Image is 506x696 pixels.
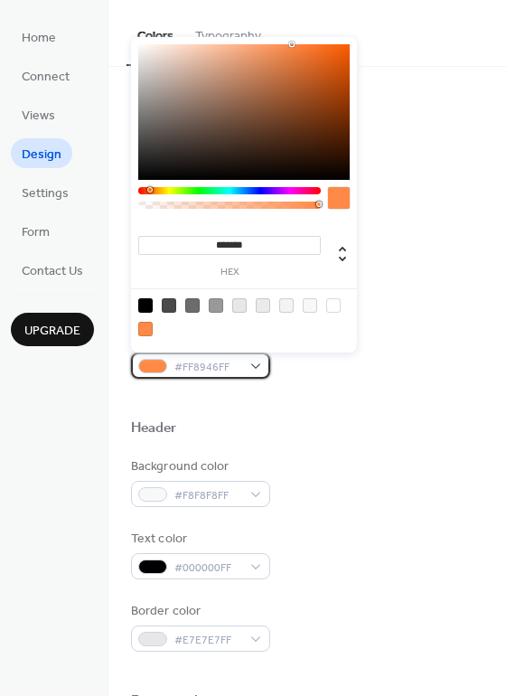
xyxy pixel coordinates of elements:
[174,559,241,578] span: #000000FF
[22,262,83,281] span: Contact Us
[22,68,70,87] span: Connect
[174,631,241,650] span: #E7E7E7FF
[11,61,80,90] a: Connect
[131,457,267,476] div: Background color
[22,29,56,48] span: Home
[303,298,317,313] div: rgb(248, 248, 248)
[138,298,153,313] div: rgb(0, 0, 0)
[11,216,61,246] a: Form
[162,298,176,313] div: rgb(74, 74, 74)
[131,530,267,549] div: Text color
[131,419,177,438] div: Header
[22,223,50,242] span: Form
[138,322,153,336] div: rgb(255, 137, 70)
[174,486,241,505] span: #F8F8F8FF
[326,298,341,313] div: rgb(255, 255, 255)
[209,298,223,313] div: rgb(153, 153, 153)
[11,22,67,52] a: Home
[11,255,94,285] a: Contact Us
[11,138,72,168] a: Design
[11,313,94,346] button: Upgrade
[11,99,66,129] a: Views
[22,107,55,126] span: Views
[22,184,69,203] span: Settings
[185,298,200,313] div: rgb(108, 108, 108)
[174,358,241,377] span: #FF8946FF
[256,298,270,313] div: rgb(235, 235, 235)
[138,268,321,277] label: hex
[24,322,80,341] span: Upgrade
[232,298,247,313] div: rgb(231, 231, 231)
[11,177,80,207] a: Settings
[279,298,294,313] div: rgb(243, 243, 243)
[131,602,267,621] div: Border color
[22,146,61,165] span: Design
